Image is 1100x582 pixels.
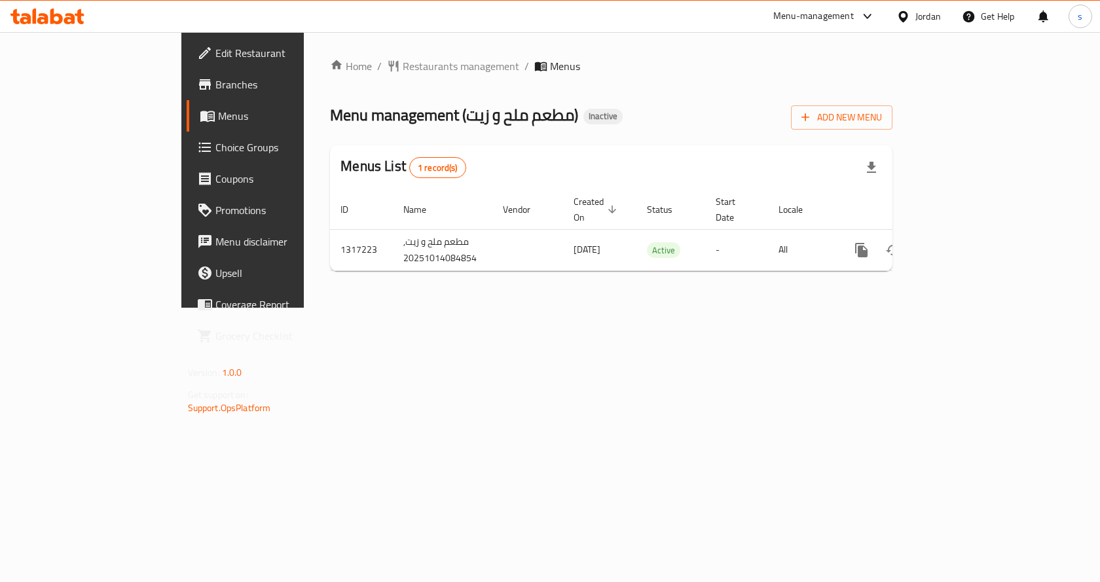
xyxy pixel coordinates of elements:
[188,399,271,416] a: Support.OpsPlatform
[188,386,248,403] span: Get support on:
[330,58,892,74] nav: breadcrumb
[188,364,220,381] span: Version:
[330,100,578,130] span: Menu management ( مطعم ملح و زيت )
[409,157,466,178] div: Total records count
[215,328,355,344] span: Grocery Checklist
[218,108,355,124] span: Menus
[330,190,982,271] table: enhanced table
[187,226,365,257] a: Menu disclaimer
[187,320,365,352] a: Grocery Checklist
[187,257,365,289] a: Upsell
[647,242,680,258] div: Active
[215,202,355,218] span: Promotions
[187,289,365,320] a: Coverage Report
[716,194,752,225] span: Start Date
[524,58,529,74] li: /
[846,234,877,266] button: more
[403,202,443,217] span: Name
[215,77,355,92] span: Branches
[403,58,519,74] span: Restaurants management
[915,9,941,24] div: Jordan
[393,229,492,270] td: مطعم ملح و زيت, 20251014084854
[835,190,982,230] th: Actions
[340,202,365,217] span: ID
[387,58,519,74] a: Restaurants management
[801,109,882,126] span: Add New Menu
[877,234,909,266] button: Change Status
[791,105,892,130] button: Add New Menu
[1078,9,1082,24] span: s
[574,194,621,225] span: Created On
[773,9,854,24] div: Menu-management
[410,162,466,174] span: 1 record(s)
[583,109,623,124] div: Inactive
[583,111,623,122] span: Inactive
[215,171,355,187] span: Coupons
[215,234,355,249] span: Menu disclaimer
[215,45,355,61] span: Edit Restaurant
[340,156,466,178] h2: Menus List
[222,364,242,381] span: 1.0.0
[215,139,355,155] span: Choice Groups
[215,265,355,281] span: Upsell
[574,241,600,258] span: [DATE]
[187,163,365,194] a: Coupons
[647,202,689,217] span: Status
[856,152,887,183] div: Export file
[779,202,820,217] span: Locale
[768,229,835,270] td: All
[187,132,365,163] a: Choice Groups
[503,202,547,217] span: Vendor
[187,100,365,132] a: Menus
[647,243,680,258] span: Active
[187,194,365,226] a: Promotions
[550,58,580,74] span: Menus
[187,69,365,100] a: Branches
[215,297,355,312] span: Coverage Report
[705,229,768,270] td: -
[187,37,365,69] a: Edit Restaurant
[377,58,382,74] li: /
